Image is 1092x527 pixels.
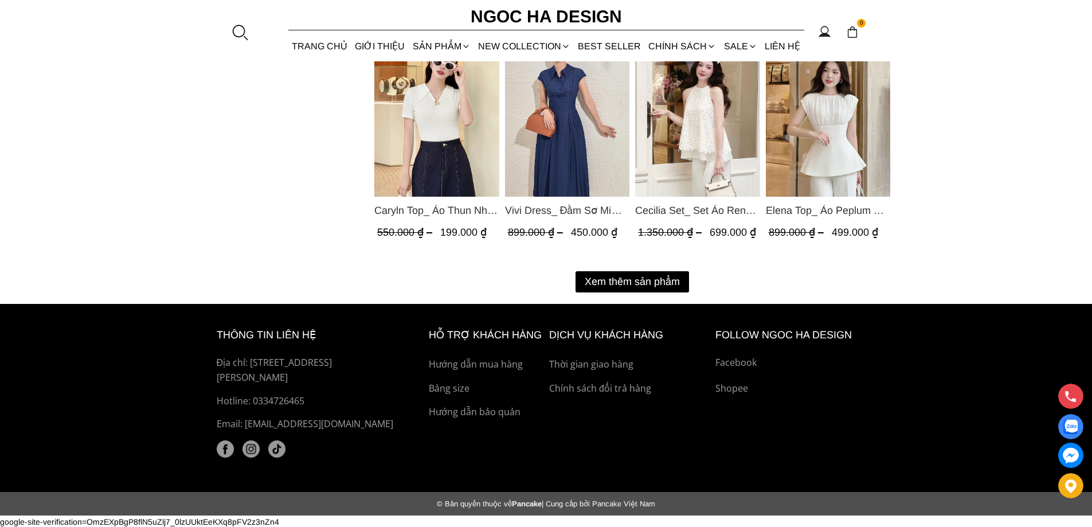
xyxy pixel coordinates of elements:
a: Product image - Elena Top_ Áo Peplum Cổ Nhún Màu Trắng A1066 [765,30,890,197]
p: Email: [EMAIL_ADDRESS][DOMAIN_NAME] [217,417,402,432]
div: Chính sách [645,31,720,61]
img: Cecilia Set_ Set Áo Ren Cổ Yếm Quần Suông Màu Kem BQ015 [635,30,760,197]
a: GIỚI THIỆU [351,31,409,61]
a: Link to Cecilia Set_ Set Áo Ren Cổ Yếm Quần Suông Màu Kem BQ015 [635,202,760,218]
a: Display image [1058,414,1083,439]
img: Elena Top_ Áo Peplum Cổ Nhún Màu Trắng A1066 [765,30,890,197]
a: Hotline: 0334726465 [217,394,402,409]
span: 199.000 ₫ [440,227,487,238]
a: Product image - Caryln Top_ Áo Thun Nhún Ngực Tay Cộc Màu Đỏ A1062 [374,30,499,197]
span: 899.000 ₫ [507,227,565,238]
img: Display image [1063,420,1078,434]
span: 699.000 ₫ [710,227,756,238]
a: BEST SELLER [574,31,645,61]
a: Hướng dẫn bảo quản [429,405,543,420]
span: 1.350.000 ₫ [638,227,704,238]
div: Pancake [206,499,887,508]
span: Vivi Dress_ Đầm Sơ Mi Rớt Vai Bò Lụa Màu Xanh D1000 [504,202,629,218]
a: Product image - Cecilia Set_ Set Áo Ren Cổ Yếm Quần Suông Màu Kem BQ015 [635,30,760,197]
button: Xem thêm sản phẩm [576,271,689,292]
a: SALE [720,31,761,61]
img: Caryln Top_ Áo Thun Nhún Ngực Tay Cộc Màu Đỏ A1062 [374,30,499,197]
h6: thông tin liên hệ [217,327,402,343]
img: img-CART-ICON-ksit0nf1 [846,26,859,38]
span: Caryln Top_ Áo Thun Nhún Ngực Tay Cộc Màu Đỏ A1062 [374,202,499,218]
a: Bảng size [429,381,543,396]
a: Product image - Vivi Dress_ Đầm Sơ Mi Rớt Vai Bò Lụa Màu Xanh D1000 [504,30,629,197]
span: Cecilia Set_ Set Áo Ren Cổ Yếm Quần Suông Màu Kem BQ015 [635,202,760,218]
span: | Cung cấp bởi Pancake Việt Nam [542,499,655,508]
a: Facebook [715,356,876,370]
span: 0 [857,19,866,28]
a: Chính sách đổi trả hàng [549,381,710,396]
span: 550.000 ₫ [377,227,435,238]
span: Elena Top_ Áo Peplum Cổ Nhún Màu Trắng A1066 [765,202,890,218]
span: 899.000 ₫ [768,227,826,238]
p: Địa chỉ: [STREET_ADDRESS][PERSON_NAME] [217,356,402,385]
div: SẢN PHẨM [409,31,474,61]
a: NEW COLLECTION [474,31,574,61]
img: instagram [242,440,260,458]
h6: Dịch vụ khách hàng [549,327,710,343]
a: facebook (1) [217,440,234,458]
a: tiktok [268,440,285,458]
a: LIÊN HỆ [761,31,804,61]
a: messenger [1058,443,1083,468]
span: © Bản quyền thuộc về [437,499,512,508]
span: 450.000 ₫ [570,227,617,238]
a: TRANG CHỦ [288,31,351,61]
a: Link to Vivi Dress_ Đầm Sơ Mi Rớt Vai Bò Lụa Màu Xanh D1000 [504,202,629,218]
a: Ngoc Ha Design [460,3,632,30]
a: Link to Elena Top_ Áo Peplum Cổ Nhún Màu Trắng A1066 [765,202,890,218]
a: Hướng dẫn mua hàng [429,357,543,372]
a: Thời gian giao hàng [549,357,710,372]
img: Vivi Dress_ Đầm Sơ Mi Rớt Vai Bò Lụa Màu Xanh D1000 [504,30,629,197]
a: Shopee [715,381,876,396]
h6: hỗ trợ khách hàng [429,327,543,343]
span: 499.000 ₫ [831,227,878,238]
h6: Follow ngoc ha Design [715,327,876,343]
a: Link to Caryln Top_ Áo Thun Nhún Ngực Tay Cộc Màu Đỏ A1062 [374,202,499,218]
